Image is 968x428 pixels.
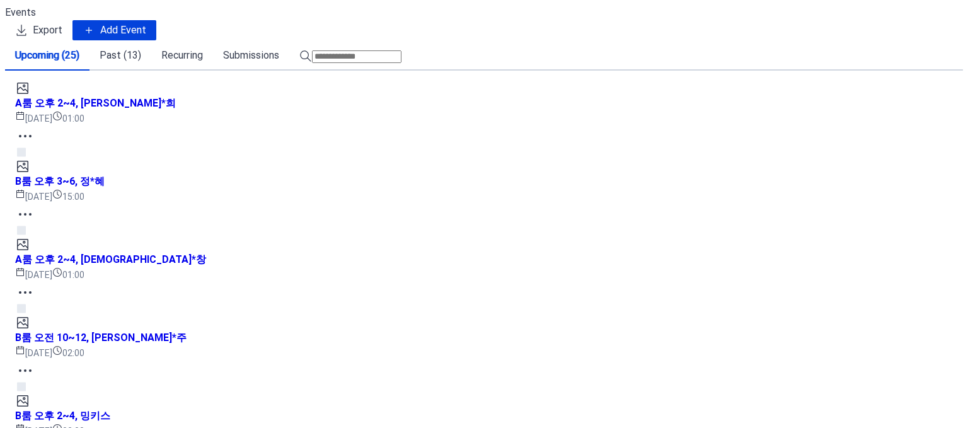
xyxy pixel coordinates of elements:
a: B룸 오후 2~4, 밍키스 [15,410,110,421]
span: [DATE] [15,267,52,282]
span: [DATE] [15,111,52,126]
button: Submissions [213,40,289,71]
button: Recurring [151,40,213,71]
span: B룸 오후 3~6, 정*혜 [15,174,105,189]
span: [DATE] [15,345,52,361]
a: Export [5,20,72,40]
a: Add Event [72,28,156,38]
span: 01:00 [52,267,84,282]
span: [DATE] [15,189,52,204]
button: Upcoming (25) [5,40,89,71]
a: A룸 오후 2~4, [DEMOGRAPHIC_DATA]*창 [15,254,206,265]
span: Events [5,6,36,18]
span: A룸 오후 2~4, [PERSON_NAME]*희 [15,96,176,111]
span: 15:00 [52,189,84,204]
a: A룸 오후 2~4, [PERSON_NAME]*희 [15,98,176,108]
span: B룸 오후 2~4, 밍키스 [15,408,110,424]
span: 01:00 [52,111,84,126]
button: Add Event [72,20,156,40]
span: 02:00 [52,345,84,361]
a: B룸 오후 3~6, 정*혜 [15,176,105,187]
button: Past (13) [89,40,151,71]
span: A룸 오후 2~4, [DEMOGRAPHIC_DATA]*창 [15,252,206,267]
span: B룸 오전 10~12, [PERSON_NAME]*주 [15,330,187,345]
a: B룸 오전 10~12, [PERSON_NAME]*주 [15,332,187,343]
